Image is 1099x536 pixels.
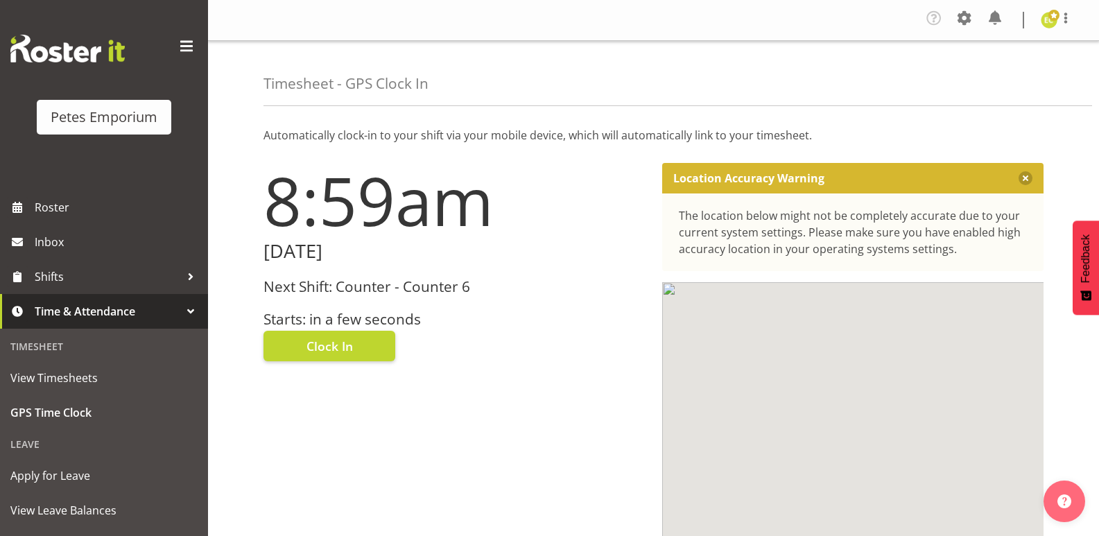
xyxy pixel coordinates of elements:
span: View Leave Balances [10,500,198,521]
button: Clock In [263,331,395,361]
button: Close message [1019,171,1032,185]
img: emma-croft7499.jpg [1041,12,1057,28]
h2: [DATE] [263,241,646,262]
img: Rosterit website logo [10,35,125,62]
div: Timesheet [3,332,205,361]
h3: Starts: in a few seconds [263,311,646,327]
img: help-xxl-2.png [1057,494,1071,508]
p: Location Accuracy Warning [673,171,824,185]
a: GPS Time Clock [3,395,205,430]
span: Shifts [35,266,180,287]
span: Feedback [1080,234,1092,283]
button: Feedback - Show survey [1073,221,1099,315]
span: Apply for Leave [10,465,198,486]
a: Apply for Leave [3,458,205,493]
div: Leave [3,430,205,458]
h1: 8:59am [263,163,646,238]
p: Automatically clock-in to your shift via your mobile device, which will automatically link to you... [263,127,1044,144]
span: GPS Time Clock [10,402,198,423]
div: Petes Emporium [51,107,157,128]
span: Roster [35,197,201,218]
a: View Timesheets [3,361,205,395]
a: View Leave Balances [3,493,205,528]
span: View Timesheets [10,368,198,388]
span: Inbox [35,232,201,252]
span: Clock In [306,337,353,355]
h4: Timesheet - GPS Clock In [263,76,429,92]
h3: Next Shift: Counter - Counter 6 [263,279,646,295]
div: The location below might not be completely accurate due to your current system settings. Please m... [679,207,1028,257]
span: Time & Attendance [35,301,180,322]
